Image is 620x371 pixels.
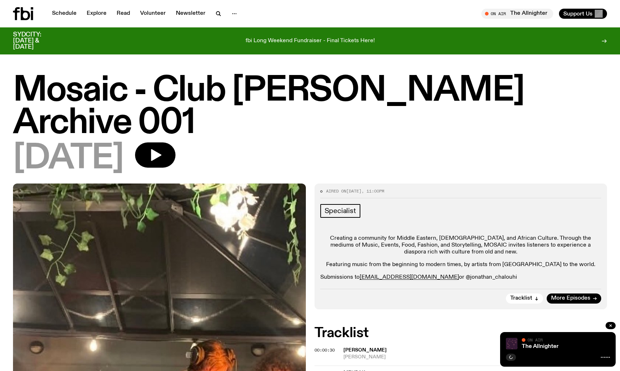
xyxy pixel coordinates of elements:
[315,327,607,340] h2: Tracklist
[547,293,601,304] a: More Episodes
[346,188,361,194] span: [DATE]
[343,348,387,353] span: [PERSON_NAME]
[343,354,607,361] span: [PERSON_NAME]
[563,10,593,17] span: Support Us
[559,9,607,19] button: Support Us
[136,9,170,19] a: Volunteer
[506,293,543,304] button: Tracklist
[325,207,356,215] span: Specialist
[361,188,384,194] span: , 11:00pm
[315,347,335,353] span: 00:00:30
[246,38,375,44] p: fbi Long Weekend Fundraiser - Final Tickets Here!
[510,296,532,301] span: Tracklist
[551,296,590,301] span: More Episodes
[326,188,346,194] span: Aired on
[320,204,360,218] a: Specialist
[522,344,559,349] a: The Allnighter
[13,32,59,50] h3: SYDCITY: [DATE] & [DATE]
[320,261,602,268] p: Featuring music from the beginning to modern times, by artists from [GEOGRAPHIC_DATA] to the world.
[172,9,210,19] a: Newsletter
[320,274,602,281] p: Submissions to or @jonathan_chalouhi
[82,9,111,19] a: Explore
[48,9,81,19] a: Schedule
[360,274,459,280] a: [EMAIL_ADDRESS][DOMAIN_NAME]
[320,235,602,256] p: Creating a community for Middle Eastern, [DEMOGRAPHIC_DATA], and African Culture. Through the med...
[13,75,607,140] h1: Mosaic - Club [PERSON_NAME] Archive 001
[112,9,134,19] a: Read
[481,9,553,19] button: On AirThe Allnighter
[528,337,543,342] span: On Air
[315,348,335,352] button: 00:00:30
[13,142,123,175] span: [DATE]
